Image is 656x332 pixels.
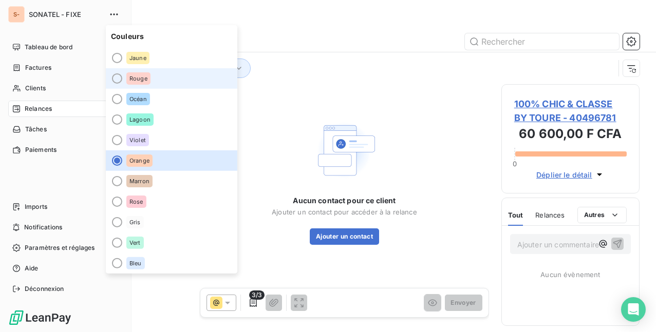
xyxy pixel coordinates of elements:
[25,104,52,113] span: Relances
[25,202,47,211] span: Imports
[25,125,47,134] span: Tâches
[533,169,608,181] button: Déplier le détail
[129,75,147,82] span: Rouge
[514,125,627,145] h3: 60 600,00 F CFA
[25,264,39,273] span: Aide
[25,63,51,72] span: Factures
[25,243,95,252] span: Paramètres et réglages
[129,55,146,61] span: Jaune
[29,10,103,18] span: SONATEL - FIXE
[129,260,142,266] span: Bleu
[272,208,417,216] span: Ajouter un contact pour accéder à la relance
[310,228,379,245] button: Ajouter un contact
[25,284,64,294] span: Déconnexion
[24,223,62,232] span: Notifications
[129,137,146,143] span: Violet
[535,211,565,219] span: Relances
[129,178,149,184] span: Marron
[25,84,46,93] span: Clients
[8,260,123,277] a: Aide
[25,43,72,52] span: Tableau de bord
[577,207,627,223] button: Autres
[293,196,396,206] span: Aucun contact pour ce client
[513,160,517,168] span: 0
[540,270,600,279] span: Aucun évènement
[8,309,72,326] img: Logo LeanPay
[129,158,149,164] span: Orange
[311,118,377,183] img: Empty state
[129,199,143,205] span: Rose
[249,290,265,300] span: 3/3
[106,25,237,48] span: Couleurs
[514,97,627,125] span: 100% CHIC & CLASSE BY TOURE - 40496781
[8,6,25,23] div: S-
[621,297,646,322] div: Open Intercom Messenger
[129,96,147,102] span: Océan
[129,116,151,123] span: Lagoon
[508,211,523,219] span: Tout
[445,295,482,311] button: Envoyer
[465,33,619,50] input: Rechercher
[129,219,141,225] span: Gris
[25,145,57,154] span: Paiements
[536,169,592,180] span: Déplier le détail
[129,240,141,246] span: Vert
